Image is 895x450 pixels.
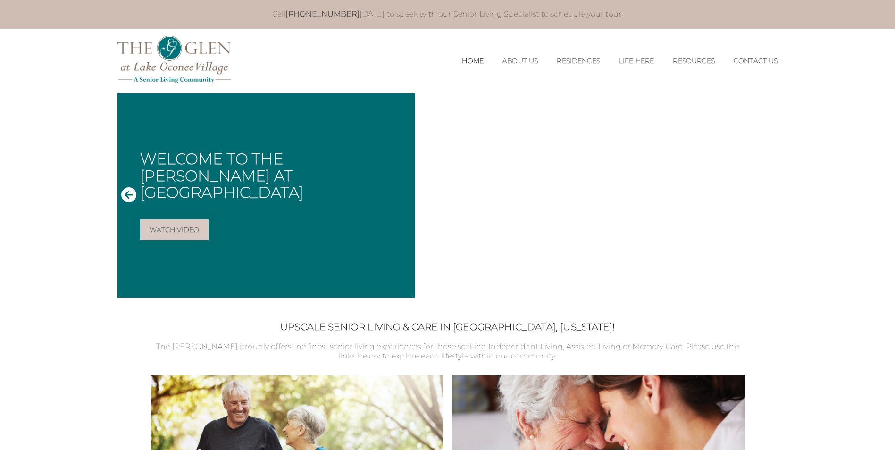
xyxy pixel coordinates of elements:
div: Slide 1 of 1 [117,93,778,298]
img: The Glen Lake Oconee Home [117,36,231,83]
a: Resources [673,57,714,65]
a: Life Here [619,57,654,65]
a: About Us [502,57,538,65]
p: Call [DATE] to speak with our Senior Living Specialist to schedule your tour. [127,9,769,19]
a: Watch Video [140,219,209,240]
a: Contact Us [734,57,778,65]
a: Home [462,57,484,65]
iframe: Embedded Vimeo Video [415,93,778,298]
p: The [PERSON_NAME] proudly offers the finest senior living experiences for those seeking Independe... [151,342,745,362]
a: Residences [557,57,600,65]
a: [PHONE_NUMBER] [285,9,359,18]
h2: Upscale Senior Living & Care in [GEOGRAPHIC_DATA], [US_STATE]! [151,321,745,333]
button: Next Slide [759,187,774,204]
h1: Welcome to The [PERSON_NAME] at [GEOGRAPHIC_DATA] [140,150,407,200]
